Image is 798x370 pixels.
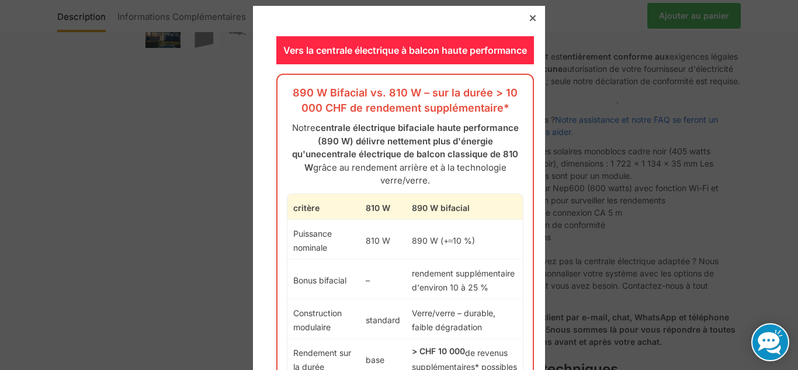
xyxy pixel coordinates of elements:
font: standard [366,314,400,324]
font: Verre/verre – durable, faible dégradation [412,308,495,332]
font: Construction modulaire [293,308,342,332]
font: > CHF 10 000 [412,346,465,356]
font: centrale électrique de balcon classique de 810 W [304,148,519,173]
font: rendement supplémentaire d'environ 10 à 25 % [412,268,515,292]
font: 810 W [366,202,390,212]
font: 810 W [366,235,390,245]
font: 890 W bifacial [412,202,470,212]
font: critère [293,202,320,212]
font: Bonus bifacial [293,275,346,285]
font: grâce au rendement arrière et à la technologie verre/verre [313,162,506,186]
font: centrale électrique bifaciale haute performance (890 W) délivre nettement plus d'énergie qu'une [292,122,519,160]
font: . [428,175,430,186]
font: base [366,354,384,364]
font: – [366,275,370,285]
font: Puissance nominale [293,229,332,253]
font: 890 W Bifacial vs. 810 W – sur la durée > 10 000 CHF de rendement supplémentaire* [293,87,518,114]
font: 890 W (+≈10 %) [412,235,476,245]
div: Vers la centrale électrique à balcon haute performance [276,36,534,64]
font: Notre [292,122,315,133]
font: Vers la centrale électrique à balcon haute performance [283,44,527,56]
